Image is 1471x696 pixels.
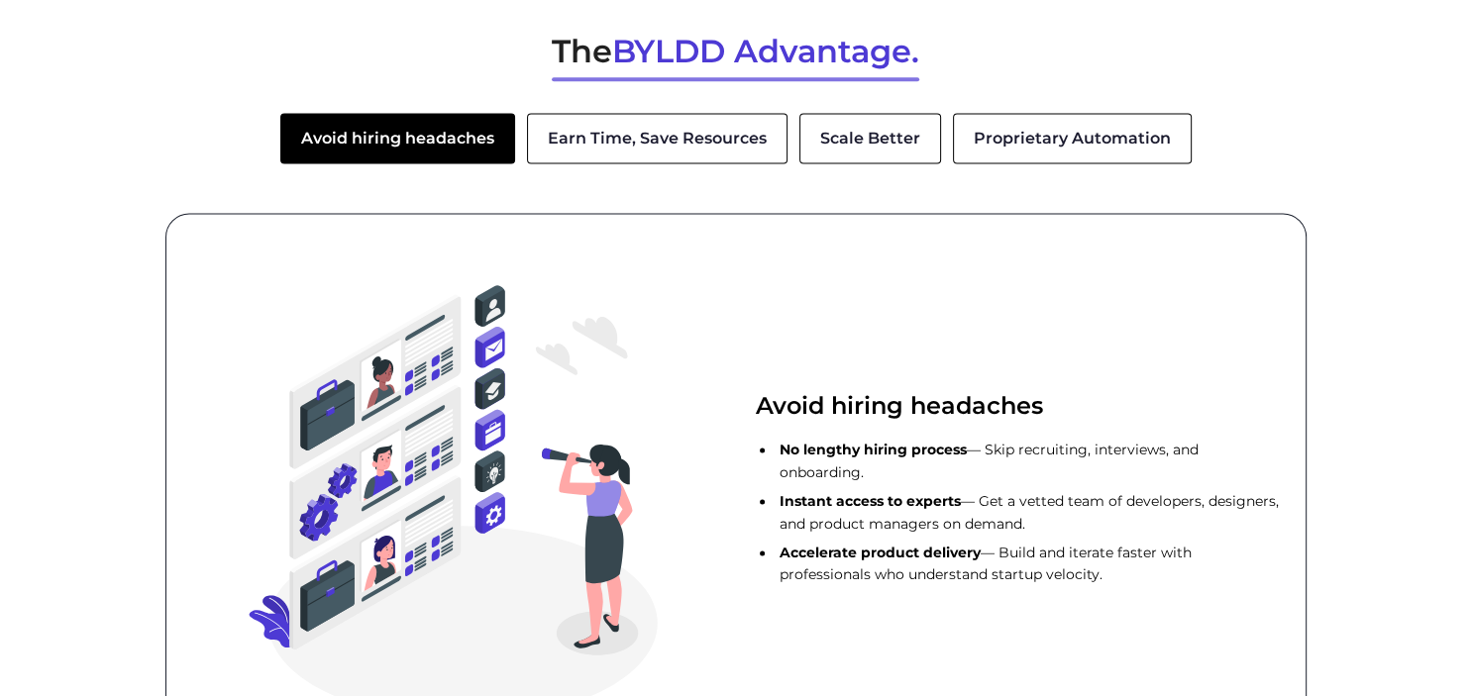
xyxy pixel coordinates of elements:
[280,113,515,164] button: Avoid hiring headaches
[756,392,1286,420] h2: Avoid hiring headaches
[776,542,1286,586] li: — Build and iterate faster with professionals who understand startup velocity.
[776,439,1286,483] li: — Skip recruiting, interviews, and onboarding.
[552,30,919,73] h2: The
[799,113,941,164] button: Scale Better
[612,32,919,70] span: BYLDD Advantage.
[780,441,967,458] strong: No lengthy hiring process
[776,490,1286,535] li: — Get a vetted team of developers, designers, and product managers on demand.
[780,492,961,510] strong: Instant access to experts
[953,113,1192,164] button: Proprietary Automation
[780,544,981,561] strong: Accelerate product delivery
[527,113,788,164] button: Earn Time, Save Resources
